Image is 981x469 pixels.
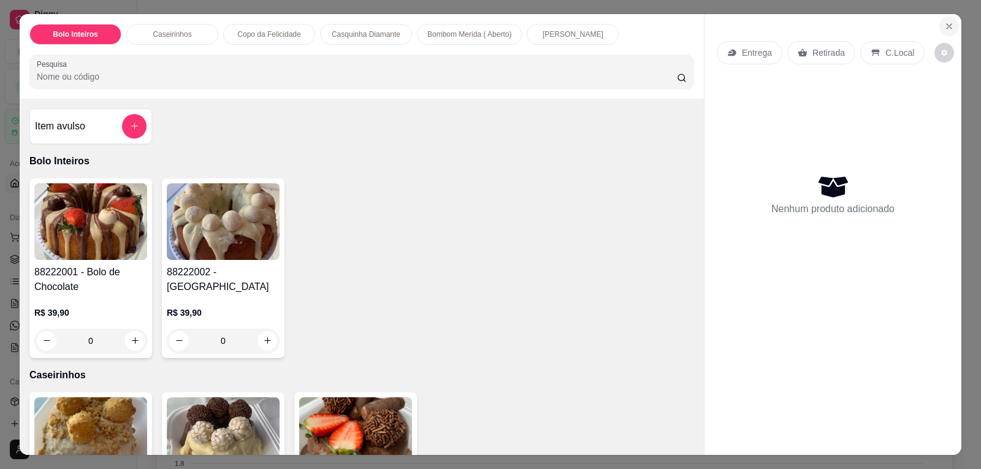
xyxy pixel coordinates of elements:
[332,29,400,39] p: Casquinha Diamante
[122,114,147,139] button: add-separate-item
[169,331,189,351] button: decrease-product-quantity
[35,119,85,134] h4: Item avulso
[167,265,280,294] h4: 88222002 - [GEOGRAPHIC_DATA]
[125,331,145,351] button: increase-product-quantity
[167,183,280,260] img: product-image
[37,331,56,351] button: decrease-product-quantity
[885,47,914,59] p: C.Local
[258,331,277,351] button: increase-product-quantity
[153,29,191,39] p: Caseirinhos
[427,29,511,39] p: Bombom Merida ( Aberto)
[37,71,677,83] input: Pesquisa
[53,29,97,39] p: Bolo Inteiros
[934,43,954,63] button: decrease-product-quantity
[34,183,147,260] img: product-image
[742,47,772,59] p: Entrega
[29,368,694,383] p: Caseirinhos
[237,29,300,39] p: Copo da Felicidade
[34,307,147,319] p: R$ 39,90
[34,265,147,294] h4: 88222001 - Bolo de Chocolate
[812,47,845,59] p: Retirada
[771,202,895,216] p: Nenhum produto adicionado
[167,307,280,319] p: R$ 39,90
[939,17,959,36] button: Close
[29,154,694,169] p: Bolo Inteiros
[37,59,71,69] label: Pesquisa
[543,29,603,39] p: [PERSON_NAME]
